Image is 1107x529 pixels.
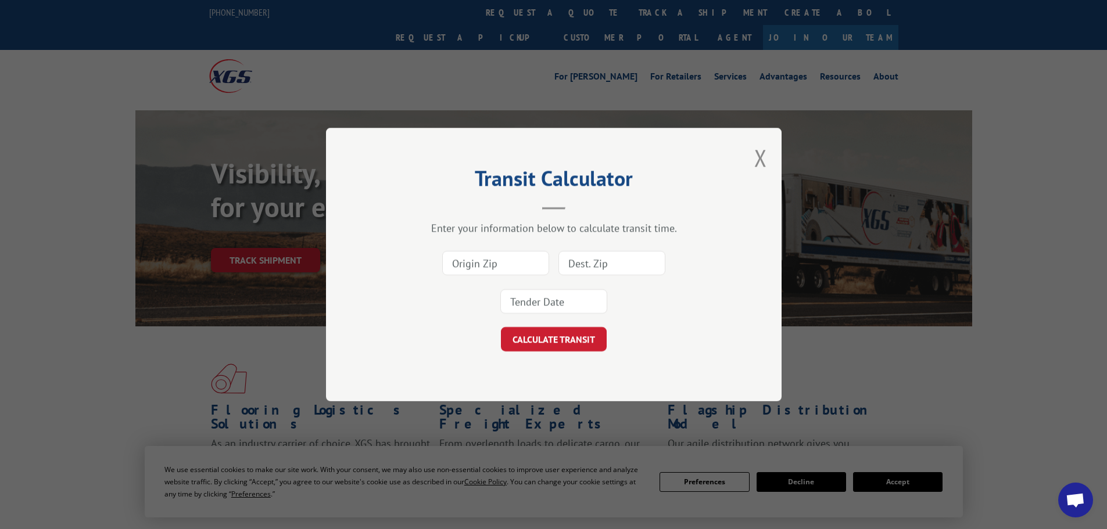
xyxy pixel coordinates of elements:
[384,170,723,192] h2: Transit Calculator
[500,289,607,314] input: Tender Date
[384,221,723,235] div: Enter your information below to calculate transit time.
[1058,483,1093,517] div: Open chat
[442,251,549,275] input: Origin Zip
[558,251,665,275] input: Dest. Zip
[501,327,607,351] button: CALCULATE TRANSIT
[754,142,767,173] button: Close modal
